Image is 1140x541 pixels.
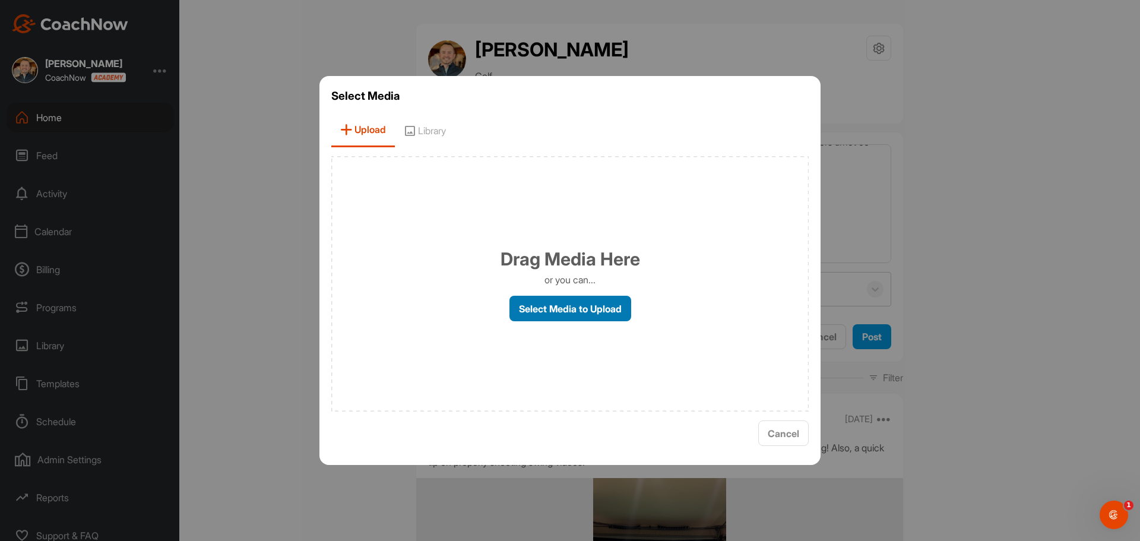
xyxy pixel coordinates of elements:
h1: Drag Media Here [501,246,640,273]
span: Cancel [768,428,799,439]
p: or you can... [544,273,596,287]
iframe: Intercom live chat [1100,501,1128,529]
span: 1 [1124,501,1133,510]
span: Library [395,113,455,147]
button: Cancel [758,420,809,446]
label: Select Media to Upload [509,296,631,321]
span: Upload [331,113,395,147]
h3: Select Media [331,88,809,105]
